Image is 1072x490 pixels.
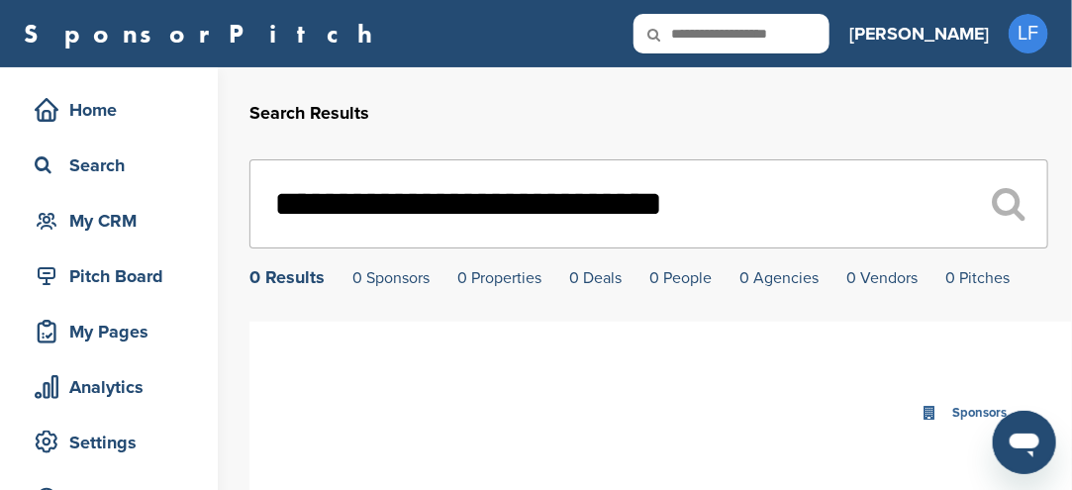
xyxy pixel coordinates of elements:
a: Analytics [20,364,198,410]
a: SponsorPitch [24,21,385,47]
iframe: Button to launch messaging window [993,411,1056,474]
a: My Pages [20,309,198,354]
div: 0 Results [249,268,325,286]
h2: Search Results [249,100,1048,127]
a: Settings [20,420,198,465]
a: Pitch Board [20,253,198,299]
span: LF [1009,14,1048,53]
a: My CRM [20,198,198,244]
a: 0 Agencies [739,268,819,288]
div: My CRM [30,203,198,239]
div: Home [30,92,198,128]
a: [PERSON_NAME] [849,12,989,55]
a: Search [20,143,198,188]
div: Search [30,147,198,183]
a: 0 Sponsors [352,268,430,288]
a: Home [20,87,198,133]
a: 0 Vendors [846,268,918,288]
div: My Pages [30,314,198,349]
div: Pitch Board [30,258,198,294]
a: 0 Deals [569,268,622,288]
a: 0 Properties [457,268,541,288]
div: Sponsors [947,402,1012,425]
div: Settings [30,425,198,460]
div: Analytics [30,369,198,405]
a: 0 Pitches [945,268,1010,288]
h3: [PERSON_NAME] [849,20,989,48]
a: 0 People [649,268,712,288]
